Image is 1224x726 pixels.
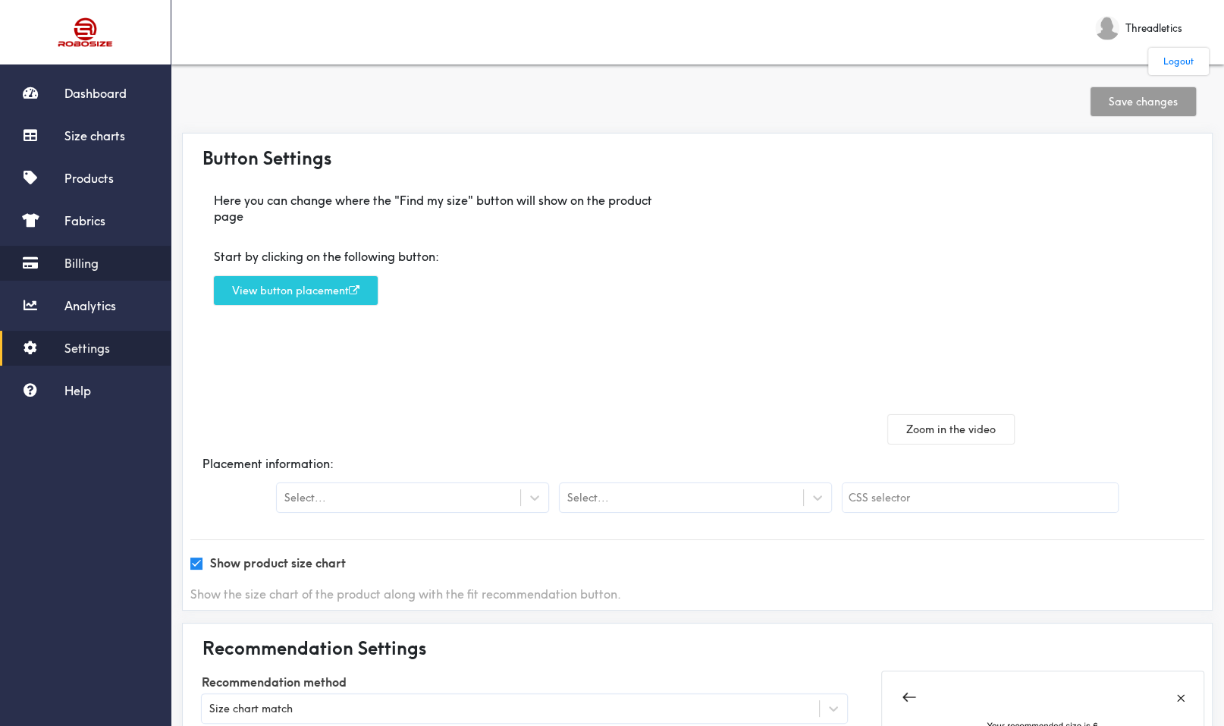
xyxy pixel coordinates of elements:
span: Dashboard [64,86,127,101]
span: Settings [64,341,110,356]
span: Help [64,383,91,398]
img: Threadletics [1095,16,1119,40]
span: Products [64,171,114,186]
span: Logout [1163,55,1194,67]
span: Threadletics [1125,20,1182,36]
span: Fabrics [64,213,105,228]
img: Robosize [29,11,143,53]
span: Billing [64,256,99,271]
span: Size charts [64,128,125,143]
span: Analytics [64,298,116,313]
